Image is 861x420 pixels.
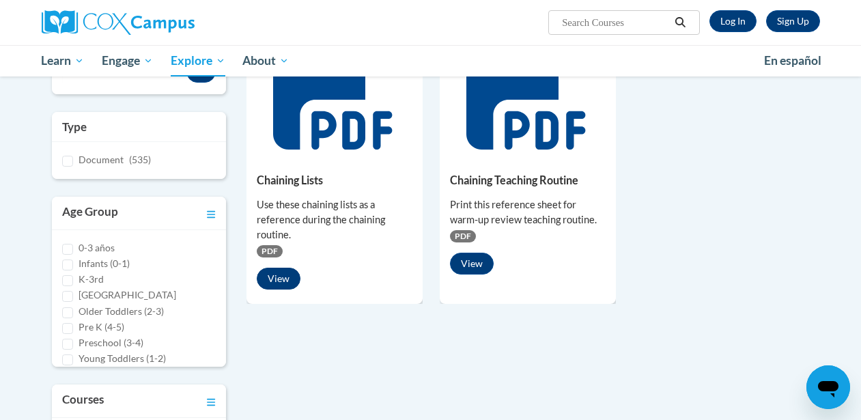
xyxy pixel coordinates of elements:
span: PDF [450,230,476,242]
h5: Chaining Lists [257,173,412,186]
a: Engage [93,45,162,76]
h3: Type [62,119,216,135]
iframe: Button to launch messaging window [806,365,850,409]
h5: Chaining Teaching Routine [450,173,606,186]
input: Search Courses [561,14,670,31]
a: Register [766,10,820,32]
div: Print this reference sheet for warm-up review teaching routine. [450,197,606,227]
label: Pre K (4-5) [79,320,124,335]
label: Young Toddlers (1-2) [79,351,166,366]
a: En español [755,46,830,75]
label: K-3rd [79,272,104,287]
div: Use these chaining lists as a reference during the chaining routine. [257,197,412,242]
h3: Courses [62,391,104,410]
div: Main menu [31,45,830,76]
a: Learn [33,45,94,76]
label: Preschool (3-4) [79,335,143,350]
img: Cox Campus [42,10,195,35]
a: Toggle collapse [207,204,216,223]
span: Document [79,154,124,165]
span: Learn [41,53,84,69]
a: Log In [709,10,757,32]
label: 0-3 años [79,240,115,255]
span: En español [764,53,821,68]
span: (535) [129,154,151,165]
button: Search [670,14,690,31]
a: Toggle collapse [207,391,216,410]
button: View [257,268,300,290]
button: View [450,253,494,275]
span: PDF [257,245,283,257]
label: [GEOGRAPHIC_DATA] [79,288,176,303]
h3: Age Group [62,204,118,223]
span: Explore [171,53,225,69]
a: About [234,45,298,76]
span: About [242,53,289,69]
span: Engage [102,53,153,69]
a: Explore [162,45,234,76]
label: Infants (0-1) [79,256,130,271]
label: Older Toddlers (2-3) [79,304,164,319]
a: Cox Campus [42,10,287,35]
